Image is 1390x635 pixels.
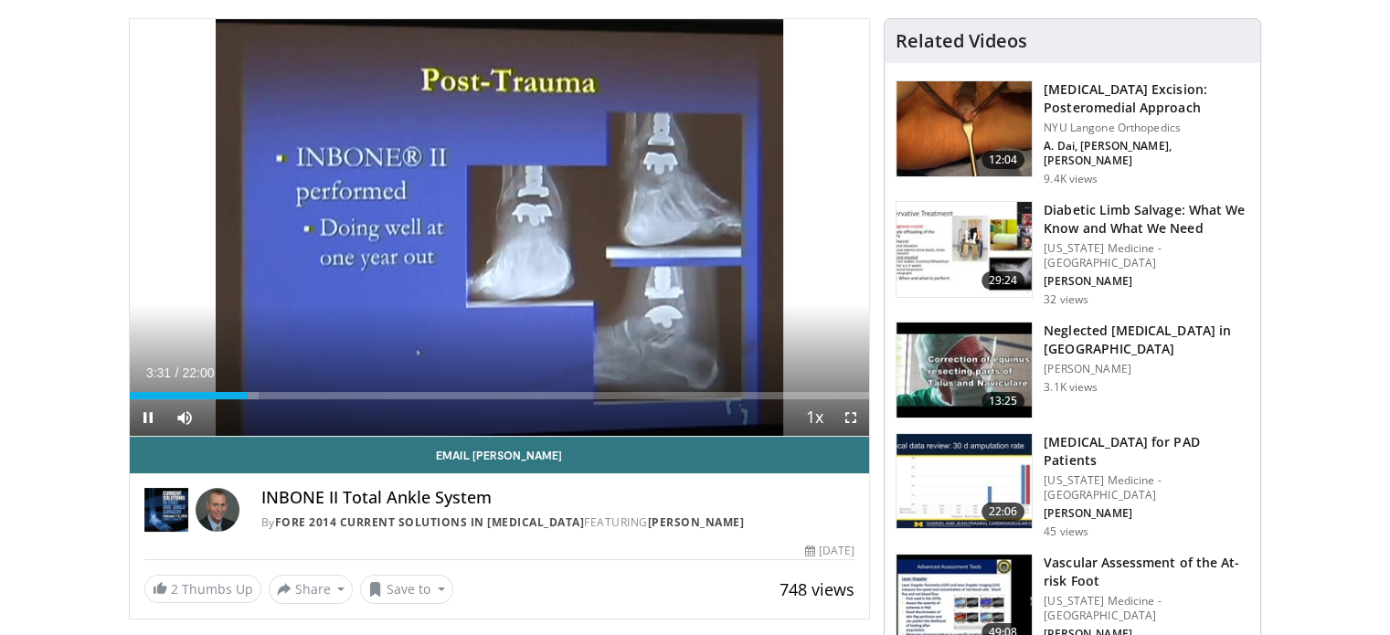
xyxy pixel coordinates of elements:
[269,575,354,604] button: Share
[780,578,854,600] span: 748 views
[261,488,855,508] h4: INBONE II Total Ankle System
[144,575,261,603] a: 2 Thumbs Up
[896,433,1249,539] a: 22:06 [MEDICAL_DATA] for PAD Patients [US_STATE] Medicine - [GEOGRAPHIC_DATA] [PERSON_NAME] 45 views
[1044,506,1249,521] p: [PERSON_NAME]
[1044,594,1249,623] p: [US_STATE] Medicine - [GEOGRAPHIC_DATA]
[897,323,1032,418] img: e216d074-e2c2-46d5-926f-26cf591a29e2.150x105_q85_crop-smart_upscale.jpg
[130,19,870,437] video-js: Video Player
[196,488,239,532] img: Avatar
[182,365,214,380] span: 22:00
[1044,139,1249,168] p: A. Dai, [PERSON_NAME], [PERSON_NAME]
[1044,554,1249,590] h3: Vascular Assessment of the At-risk Foot
[1044,241,1249,270] p: [US_STATE] Medicine - [GEOGRAPHIC_DATA]
[1044,274,1249,289] p: [PERSON_NAME]
[261,514,855,531] div: By FEATURING
[144,488,188,532] img: FORE 2014 Current Solutions in Foot and Ankle Surgery
[981,392,1025,410] span: 13:25
[896,30,1027,52] h4: Related Videos
[175,365,179,380] span: /
[146,365,171,380] span: 3:31
[833,399,869,436] button: Fullscreen
[171,580,178,598] span: 2
[1044,322,1249,358] h3: Neglected [MEDICAL_DATA] in [GEOGRAPHIC_DATA]
[796,399,833,436] button: Playback Rate
[805,543,854,559] div: [DATE]
[896,80,1249,186] a: 12:04 [MEDICAL_DATA] Excision: Posteromedial Approach NYU Langone Orthopedics A. Dai, [PERSON_NAM...
[897,81,1032,176] img: a42522d5-20e0-4b46-ab56-918941efbe3b.150x105_q85_crop-smart_upscale.jpg
[1044,362,1249,376] p: [PERSON_NAME]
[1044,292,1088,307] p: 32 views
[897,202,1032,297] img: 41105677-9ca2-4044-ae50-fe7fa9060c5a.150x105_q85_crop-smart_upscale.jpg
[1044,524,1088,539] p: 45 views
[981,151,1025,169] span: 12:04
[360,575,453,604] button: Save to
[130,392,870,399] div: Progress Bar
[1044,172,1098,186] p: 9.4K views
[130,437,870,473] a: Email [PERSON_NAME]
[130,399,166,436] button: Pause
[981,503,1025,521] span: 22:06
[896,322,1249,418] a: 13:25 Neglected [MEDICAL_DATA] in [GEOGRAPHIC_DATA] [PERSON_NAME] 3.1K views
[1044,433,1249,470] h3: [MEDICAL_DATA] for PAD Patients
[648,514,745,530] a: [PERSON_NAME]
[275,514,585,530] a: FORE 2014 Current Solutions in [MEDICAL_DATA]
[1044,201,1249,238] h3: Diabetic Limb Salvage: What We Know and What We Need
[166,399,203,436] button: Mute
[896,201,1249,307] a: 29:24 Diabetic Limb Salvage: What We Know and What We Need [US_STATE] Medicine - [GEOGRAPHIC_DATA...
[1044,380,1098,395] p: 3.1K views
[1044,121,1249,135] p: NYU Langone Orthopedics
[1044,473,1249,503] p: [US_STATE] Medicine - [GEOGRAPHIC_DATA]
[1044,80,1249,117] h3: [MEDICAL_DATA] Excision: Posteromedial Approach
[981,271,1025,290] span: 29:24
[897,434,1032,529] img: 5cc49fc9-fe02-4ac6-9ba7-b3a500a12494.150x105_q85_crop-smart_upscale.jpg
